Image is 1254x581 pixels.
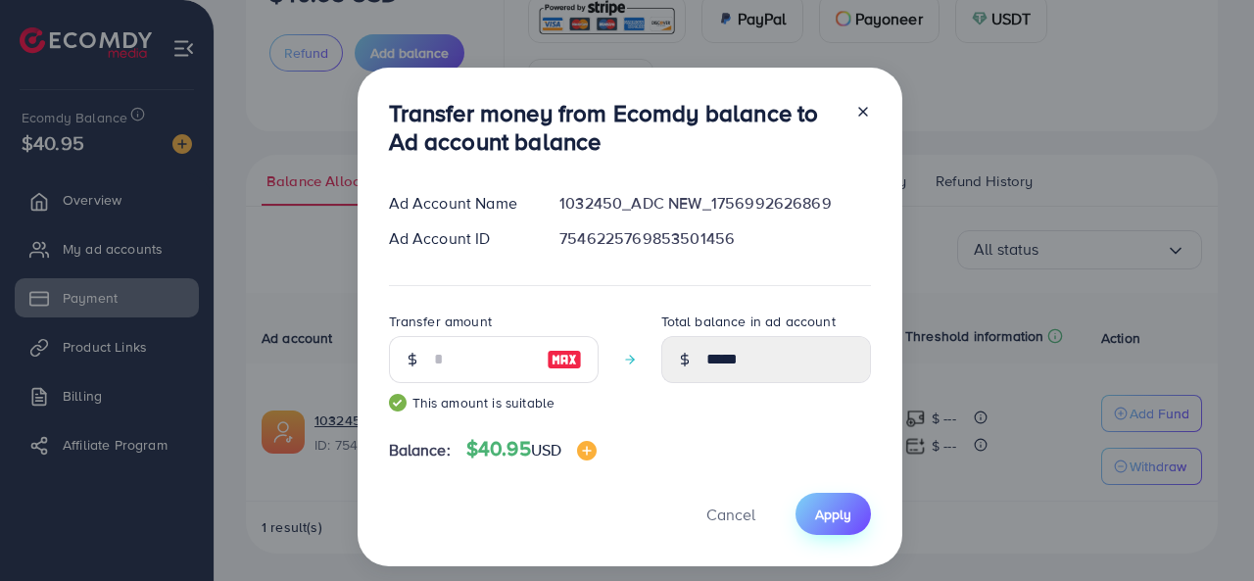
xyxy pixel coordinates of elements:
[661,312,836,331] label: Total balance in ad account
[389,312,492,331] label: Transfer amount
[544,227,886,250] div: 7546225769853501456
[796,493,871,535] button: Apply
[466,437,597,461] h4: $40.95
[373,227,545,250] div: Ad Account ID
[547,348,582,371] img: image
[389,99,840,156] h3: Transfer money from Ecomdy balance to Ad account balance
[373,192,545,215] div: Ad Account Name
[531,439,561,460] span: USD
[1171,493,1239,566] iframe: Chat
[706,504,755,525] span: Cancel
[389,394,407,412] img: guide
[577,441,597,460] img: image
[815,505,851,524] span: Apply
[389,393,599,412] small: This amount is suitable
[682,493,780,535] button: Cancel
[389,439,451,461] span: Balance:
[544,192,886,215] div: 1032450_ADC NEW_1756992626869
